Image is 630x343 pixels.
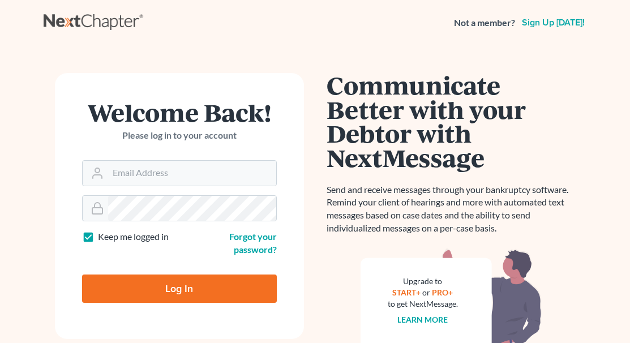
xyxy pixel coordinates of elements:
p: Send and receive messages through your bankruptcy software. Remind your client of hearings and mo... [327,183,576,235]
p: Please log in to your account [82,129,277,142]
input: Email Address [108,161,276,186]
a: START+ [392,288,421,297]
h1: Welcome Back! [82,100,277,125]
a: PRO+ [432,288,453,297]
div: Upgrade to [388,276,458,287]
a: Learn more [397,315,448,324]
span: or [422,288,430,297]
label: Keep me logged in [98,230,169,243]
a: Forgot your password? [229,231,277,255]
input: Log In [82,275,277,303]
a: Sign up [DATE]! [520,18,587,27]
strong: Not a member? [454,16,515,29]
h1: Communicate Better with your Debtor with NextMessage [327,73,576,170]
div: to get NextMessage. [388,298,458,310]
